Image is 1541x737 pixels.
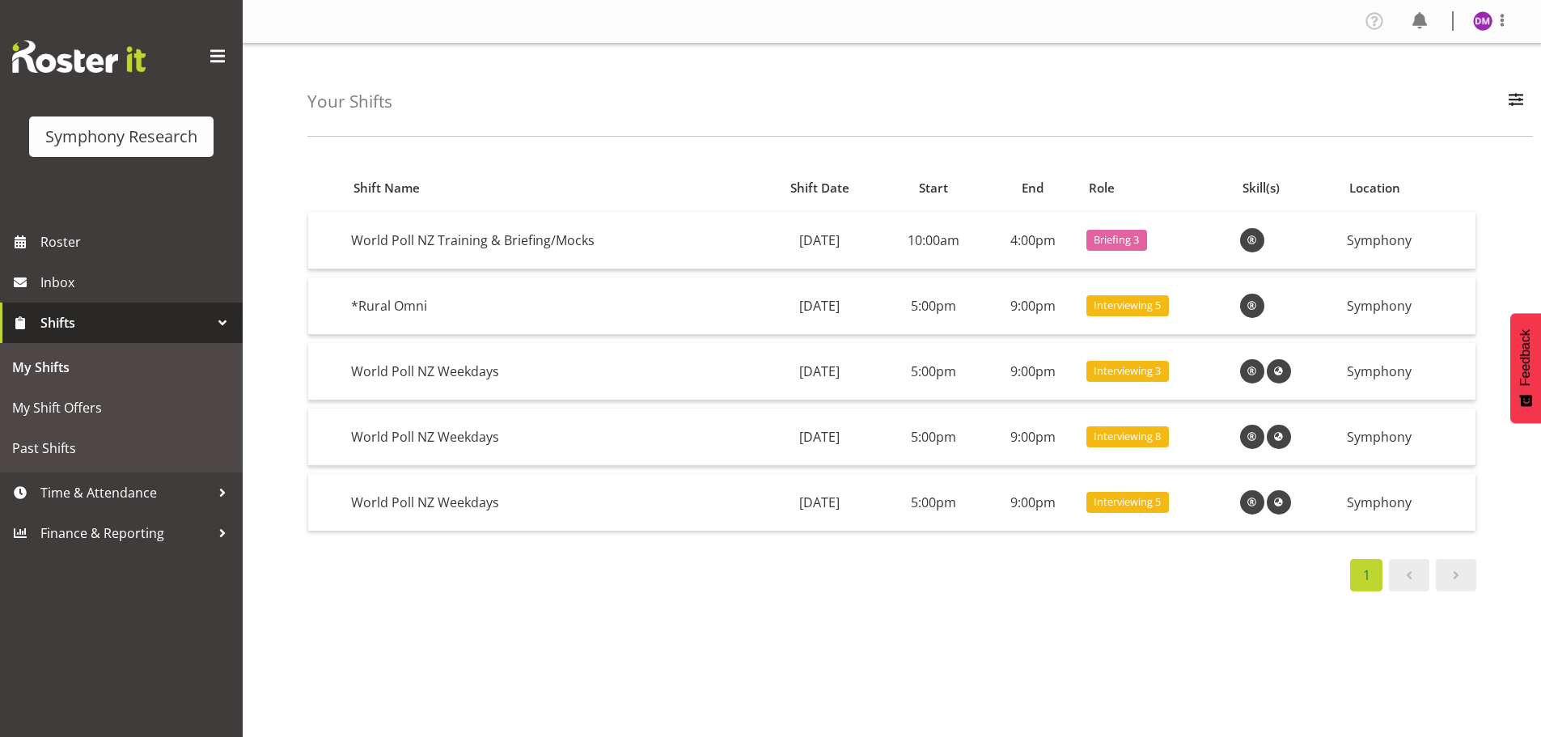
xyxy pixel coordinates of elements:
[790,179,849,197] span: Shift Date
[1094,298,1161,313] span: Interviewing 5
[986,212,1080,269] td: 4:00pm
[45,125,197,149] div: Symphony Research
[1499,84,1533,120] button: Filter Employees
[345,212,757,269] td: World Poll NZ Training & Briefing/Mocks
[1089,179,1115,197] span: Role
[882,343,986,400] td: 5:00pm
[4,428,239,468] a: Past Shifts
[757,343,882,400] td: [DATE]
[757,474,882,531] td: [DATE]
[1473,11,1492,31] img: dorothy-meafou11607.jpg
[345,277,757,335] td: *Rural Omni
[40,521,210,545] span: Finance & Reporting
[882,409,986,466] td: 5:00pm
[40,311,210,335] span: Shifts
[1022,179,1044,197] span: End
[345,343,757,400] td: World Poll NZ Weekdays
[12,436,231,460] span: Past Shifts
[1094,363,1161,379] span: Interviewing 3
[4,388,239,428] a: My Shift Offers
[882,474,986,531] td: 5:00pm
[757,409,882,466] td: [DATE]
[1510,313,1541,423] button: Feedback - Show survey
[757,277,882,335] td: [DATE]
[1340,409,1475,466] td: Symphony
[757,212,882,269] td: [DATE]
[1349,179,1400,197] span: Location
[40,481,210,505] span: Time & Attendance
[882,212,986,269] td: 10:00am
[12,355,231,379] span: My Shifts
[1094,232,1139,248] span: Briefing 3
[353,179,420,197] span: Shift Name
[4,347,239,388] a: My Shifts
[12,396,231,420] span: My Shift Offers
[40,230,235,254] span: Roster
[12,40,146,73] img: Rosterit website logo
[40,270,235,294] span: Inbox
[1340,474,1475,531] td: Symphony
[345,409,757,466] td: World Poll NZ Weekdays
[986,343,1080,400] td: 9:00pm
[986,409,1080,466] td: 9:00pm
[986,474,1080,531] td: 9:00pm
[1518,329,1533,386] span: Feedback
[1094,429,1161,444] span: Interviewing 8
[1243,179,1280,197] span: Skill(s)
[1094,494,1161,510] span: Interviewing 5
[345,474,757,531] td: World Poll NZ Weekdays
[919,179,948,197] span: Start
[1340,343,1475,400] td: Symphony
[307,92,392,111] h4: Your Shifts
[1340,212,1475,269] td: Symphony
[986,277,1080,335] td: 9:00pm
[1340,277,1475,335] td: Symphony
[882,277,986,335] td: 5:00pm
